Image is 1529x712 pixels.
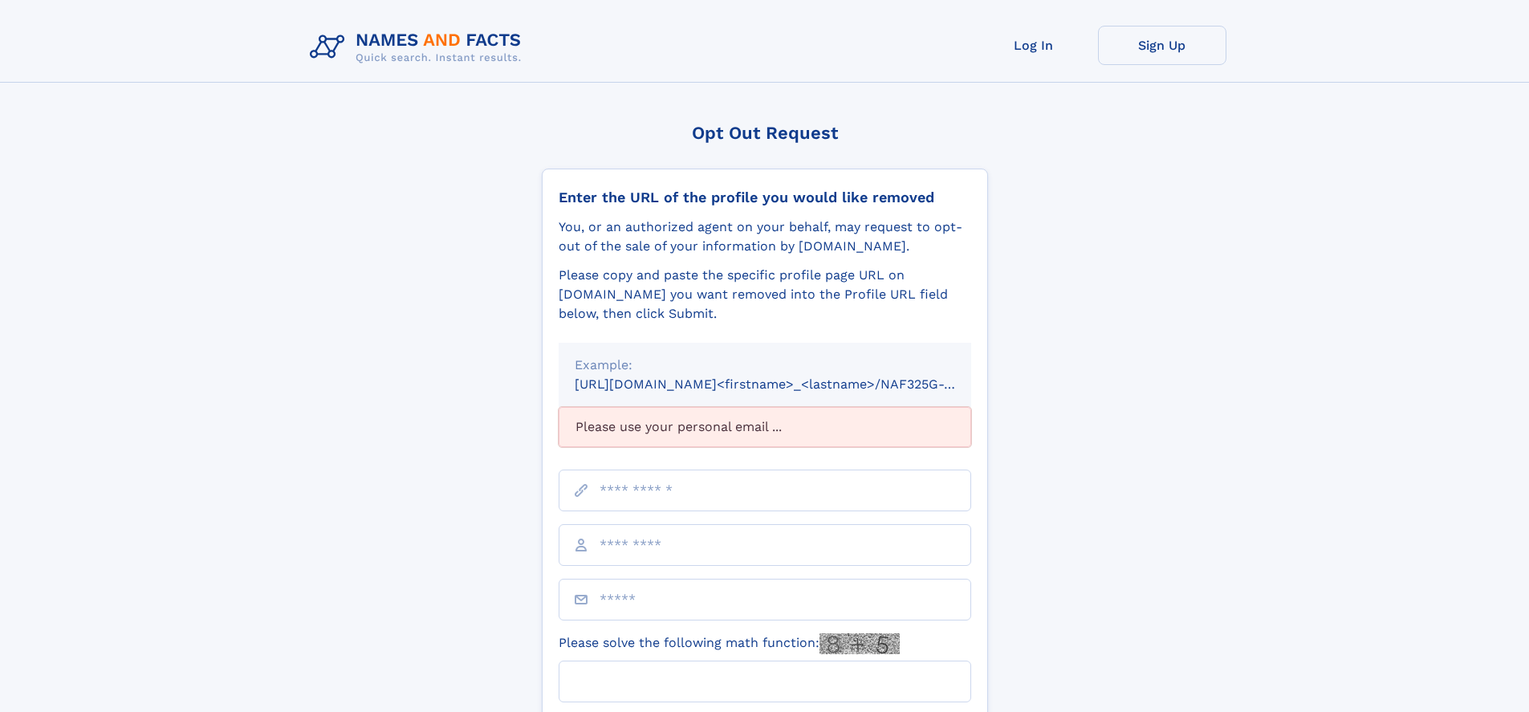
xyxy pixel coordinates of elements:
div: You, or an authorized agent on your behalf, may request to opt-out of the sale of your informatio... [559,218,971,256]
div: Please use your personal email ... [559,407,971,447]
div: Example: [575,356,955,375]
div: Opt Out Request [542,123,988,143]
a: Log In [970,26,1098,65]
img: Logo Names and Facts [303,26,535,69]
small: [URL][DOMAIN_NAME]<firstname>_<lastname>/NAF325G-xxxxxxxx [575,376,1002,392]
div: Please copy and paste the specific profile page URL on [DOMAIN_NAME] you want removed into the Pr... [559,266,971,323]
label: Please solve the following math function: [559,633,900,654]
a: Sign Up [1098,26,1226,65]
div: Enter the URL of the profile you would like removed [559,189,971,206]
